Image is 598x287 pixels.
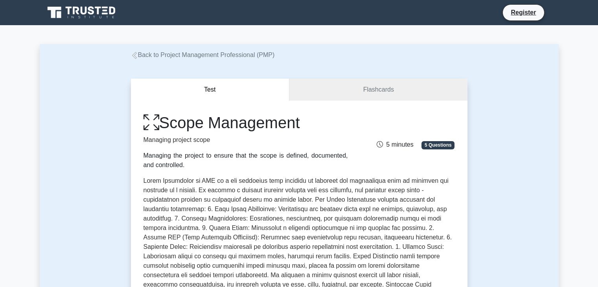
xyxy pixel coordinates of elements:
span: 5 Questions [421,141,454,149]
a: Flashcards [289,79,467,101]
button: Test [131,79,290,101]
a: Register [506,7,541,17]
div: Managing the project to ensure that the scope is defined, documented, and controlled. [144,151,348,170]
span: 5 minutes [377,141,413,148]
p: Managing project scope [144,135,348,145]
h1: Scope Management [144,113,348,132]
a: Back to Project Management Professional (PMP) [131,52,275,58]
